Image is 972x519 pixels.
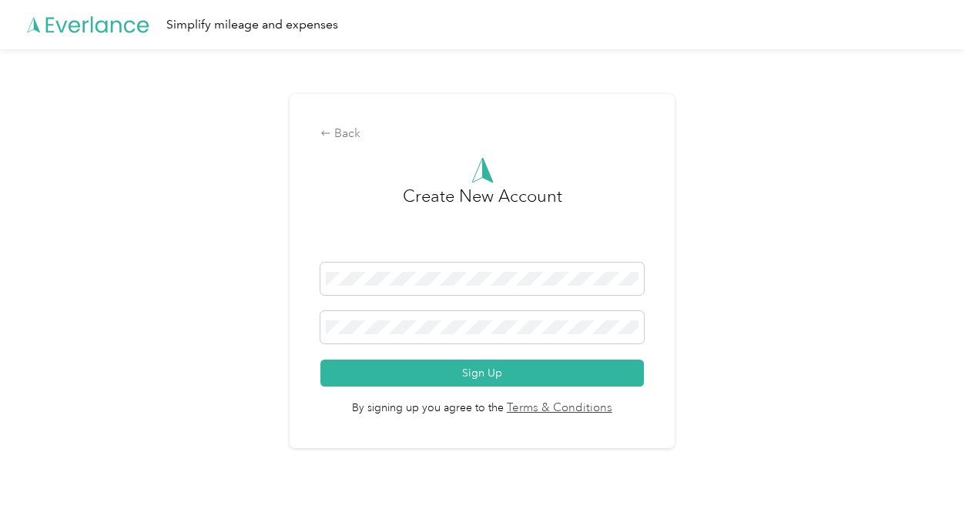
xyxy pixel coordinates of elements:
div: Simplify mileage and expenses [166,15,338,35]
a: Terms & Conditions [504,400,612,417]
span: By signing up you agree to the [320,387,643,417]
div: Back [320,125,643,143]
h3: Create New Account [403,183,562,263]
button: Sign Up [320,360,643,387]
